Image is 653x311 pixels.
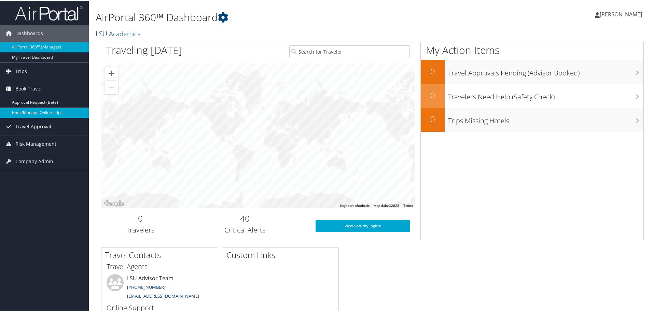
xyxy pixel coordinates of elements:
a: [PERSON_NAME] [595,3,649,24]
span: Dashboards [15,24,43,41]
a: 0Travel Approvals Pending (Advisor Booked) [421,59,643,83]
a: 0Travelers Need Help (Safety Check) [421,83,643,107]
h3: Trips Missing Hotels [448,112,643,125]
h3: Travel Agents [107,261,212,271]
h3: Travelers Need Help (Safety Check) [448,88,643,101]
h2: 0 [106,212,175,224]
a: [PHONE_NUMBER] [127,283,165,289]
button: Zoom out [105,80,118,94]
span: Book Travel [15,80,42,97]
a: Open this area in Google Maps (opens a new window) [103,199,125,208]
h2: Travel Contacts [105,249,217,260]
button: Keyboard shortcuts [340,203,370,208]
span: Trips [15,62,27,79]
input: Search for Traveler [289,45,410,57]
span: Travel Approval [15,117,51,135]
li: LSU Advisor Team [103,273,215,301]
span: Map data ©2025 [374,203,399,207]
h1: Traveling [DATE] [106,42,182,57]
a: 0Trips Missing Hotels [421,107,643,131]
button: Zoom in [105,66,118,80]
h2: 0 [421,113,445,124]
h3: Travel Approvals Pending (Advisor Booked) [448,64,643,77]
a: View SecurityLogic® [316,219,410,231]
span: [PERSON_NAME] [600,10,642,17]
h3: Critical Alerts [185,225,305,234]
img: airportal-logo.png [15,4,83,20]
h3: Travelers [106,225,175,234]
h2: 0 [421,89,445,100]
h1: AirPortal 360™ Dashboard [96,10,464,24]
a: LSU Academics [96,28,142,38]
h2: Custom Links [226,249,338,260]
span: Company Admin [15,152,53,169]
h2: 0 [421,65,445,76]
img: Google [103,199,125,208]
a: [EMAIL_ADDRESS][DOMAIN_NAME] [127,292,199,298]
h1: My Action Items [421,42,643,57]
a: Terms (opens in new tab) [403,203,413,207]
span: Risk Management [15,135,56,152]
h2: 40 [185,212,305,224]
